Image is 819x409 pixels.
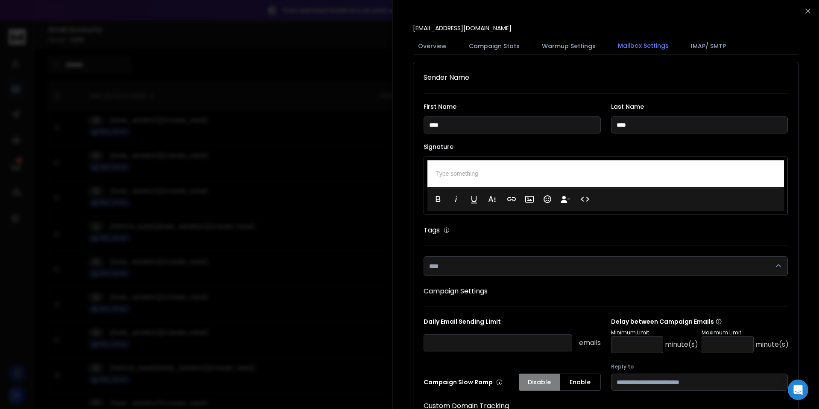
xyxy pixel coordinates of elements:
[611,317,789,326] p: Delay between Campaign Emails
[424,317,601,329] p: Daily Email Sending Limit
[503,191,520,208] button: Insert Link (Ctrl+K)
[424,73,788,83] h1: Sender Name
[557,191,573,208] button: Insert Unsubscribe Link
[484,191,500,208] button: More Text
[788,380,808,400] div: Open Intercom Messenger
[519,374,560,391] button: Disable
[424,104,601,110] label: First Name
[413,24,512,32] p: [EMAIL_ADDRESS][DOMAIN_NAME]
[537,37,601,55] button: Warmup Settings
[665,339,698,350] p: minute(s)
[521,191,538,208] button: Insert Image (Ctrl+P)
[466,191,482,208] button: Underline (Ctrl+U)
[424,378,503,386] p: Campaign Slow Ramp
[702,329,789,336] p: Maximum Limit
[464,37,525,55] button: Campaign Stats
[424,144,788,150] label: Signature
[755,339,789,350] p: minute(s)
[613,36,674,56] button: Mailbox Settings
[577,191,593,208] button: Code View
[579,338,601,348] p: emails
[611,104,788,110] label: Last Name
[430,191,446,208] button: Bold (Ctrl+B)
[560,374,601,391] button: Enable
[611,363,788,370] label: Reply to
[539,191,556,208] button: Emoticons
[448,191,464,208] button: Italic (Ctrl+I)
[424,225,440,235] h1: Tags
[611,329,698,336] p: Minimum Limit
[686,37,731,55] button: IMAP/ SMTP
[424,286,788,296] h1: Campaign Settings
[413,37,452,55] button: Overview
